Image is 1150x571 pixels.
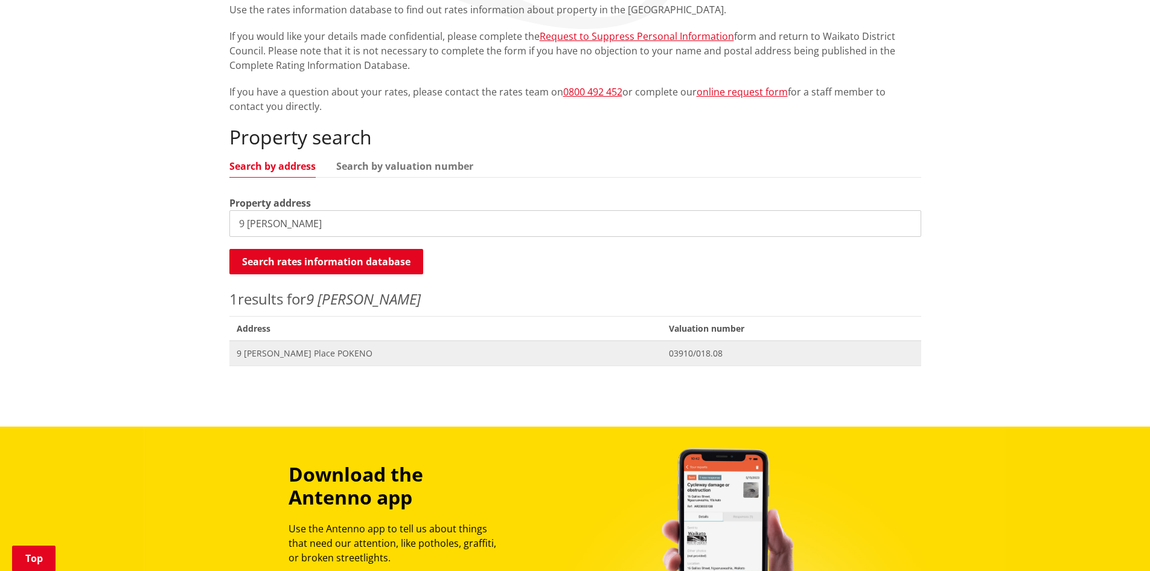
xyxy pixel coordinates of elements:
[306,289,421,309] em: 9 [PERSON_NAME]
[289,463,507,509] h3: Download the Antenno app
[336,161,473,171] a: Search by valuation number
[669,347,913,360] span: 03910/018.08
[563,85,622,98] a: 0800 492 452
[229,210,921,237] input: e.g. Duke Street NGARUAWAHIA
[662,316,921,341] span: Valuation number
[1094,520,1138,564] iframe: Messenger Launcher
[540,30,734,43] a: Request to Suppress Personal Information
[229,288,921,310] p: results for
[229,289,238,309] span: 1
[229,196,311,210] label: Property address
[697,85,788,98] a: online request form
[229,2,921,17] p: Use the rates information database to find out rates information about property in the [GEOGRAPHI...
[229,161,316,171] a: Search by address
[229,85,921,114] p: If you have a question about your rates, please contact the rates team on or complete our for a s...
[12,546,56,571] a: Top
[229,316,662,341] span: Address
[229,29,921,73] p: If you would like your details made confidential, please complete the form and return to Waikato ...
[289,521,507,565] p: Use the Antenno app to tell us about things that need our attention, like potholes, graffiti, or ...
[229,249,423,274] button: Search rates information database
[237,347,655,360] span: 9 [PERSON_NAME] Place POKENO
[229,126,921,149] h2: Property search
[229,341,921,366] a: 9 [PERSON_NAME] Place POKENO 03910/018.08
